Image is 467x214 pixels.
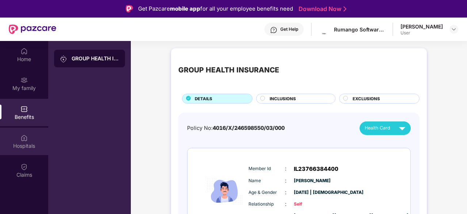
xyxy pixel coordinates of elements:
[60,55,67,63] img: svg+xml;base64,PHN2ZyB3aWR0aD0iMjAiIGhlaWdodD0iMjAiIHZpZXdCb3g9IjAgMCAyMCAyMCIgZmlsbD0ibm9uZSIgeG...
[138,4,293,13] div: Get Pazcare for all your employee benefits need
[270,95,296,102] span: INCLUSIONS
[320,24,331,35] img: nehish%20logo.png
[178,64,279,76] div: GROUP HEALTH INSURANCE
[20,48,28,55] img: svg+xml;base64,PHN2ZyBpZD0iSG9tZSIgeG1sbnM9Imh0dHA6Ly93d3cudzMub3JnLzIwMDAvc3ZnIiB3aWR0aD0iMjAiIG...
[360,121,411,135] button: Health Card
[126,5,133,12] img: Logo
[248,177,285,184] span: Name
[285,177,286,185] span: :
[285,188,286,196] span: :
[20,105,28,113] img: svg+xml;base64,PHN2ZyBpZD0iQmVuZWZpdHMiIHhtbG5zPSJodHRwOi8vd3d3LnczLm9yZy8yMDAwL3N2ZyIgd2lkdGg9Ij...
[248,165,285,172] span: Member Id
[170,5,200,12] strong: mobile app
[280,26,298,32] div: Get Help
[72,55,119,62] div: GROUP HEALTH INSURANCE
[299,5,344,13] a: Download Now
[353,95,380,102] span: EXCLUSIONS
[20,76,28,84] img: svg+xml;base64,PHN2ZyB3aWR0aD0iMjAiIGhlaWdodD0iMjAiIHZpZXdCb3g9IjAgMCAyMCAyMCIgZmlsbD0ibm9uZSIgeG...
[451,26,457,32] img: svg+xml;base64,PHN2ZyBpZD0iRHJvcGRvd24tMzJ4MzIiIHhtbG5zPSJodHRwOi8vd3d3LnczLm9yZy8yMDAwL3N2ZyIgd2...
[400,23,443,30] div: [PERSON_NAME]
[365,124,390,132] span: Health Card
[187,124,285,132] div: Policy No:
[285,200,286,208] span: :
[9,25,56,34] img: New Pazcare Logo
[294,165,338,173] span: IL23766384400
[343,5,346,13] img: Stroke
[20,134,28,142] img: svg+xml;base64,PHN2ZyBpZD0iSG9zcGl0YWxzIiB4bWxucz0iaHR0cDovL3d3dy53My5vcmcvMjAwMC9zdmciIHdpZHRoPS...
[294,201,330,208] span: Self
[334,26,385,33] div: Rumango Software And Consulting Services Private Limited
[248,189,285,196] span: Age & Gender
[396,122,409,135] img: svg+xml;base64,PHN2ZyB4bWxucz0iaHR0cDovL3d3dy53My5vcmcvMjAwMC9zdmciIHZpZXdCb3g9IjAgMCAyNCAyNCIgd2...
[400,30,443,36] div: User
[294,177,330,184] span: [PERSON_NAME]
[294,189,330,196] span: [DATE] | [DEMOGRAPHIC_DATA]
[285,165,286,173] span: :
[213,125,285,131] span: 4016/X/246598550/03/000
[248,201,285,208] span: Relationship
[20,163,28,170] img: svg+xml;base64,PHN2ZyBpZD0iQ2xhaW0iIHhtbG5zPSJodHRwOi8vd3d3LnczLm9yZy8yMDAwL3N2ZyIgd2lkdGg9IjIwIi...
[195,95,212,102] span: DETAILS
[270,26,277,34] img: svg+xml;base64,PHN2ZyBpZD0iSGVscC0zMngzMiIgeG1sbnM9Imh0dHA6Ly93d3cudzMub3JnLzIwMDAvc3ZnIiB3aWR0aD...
